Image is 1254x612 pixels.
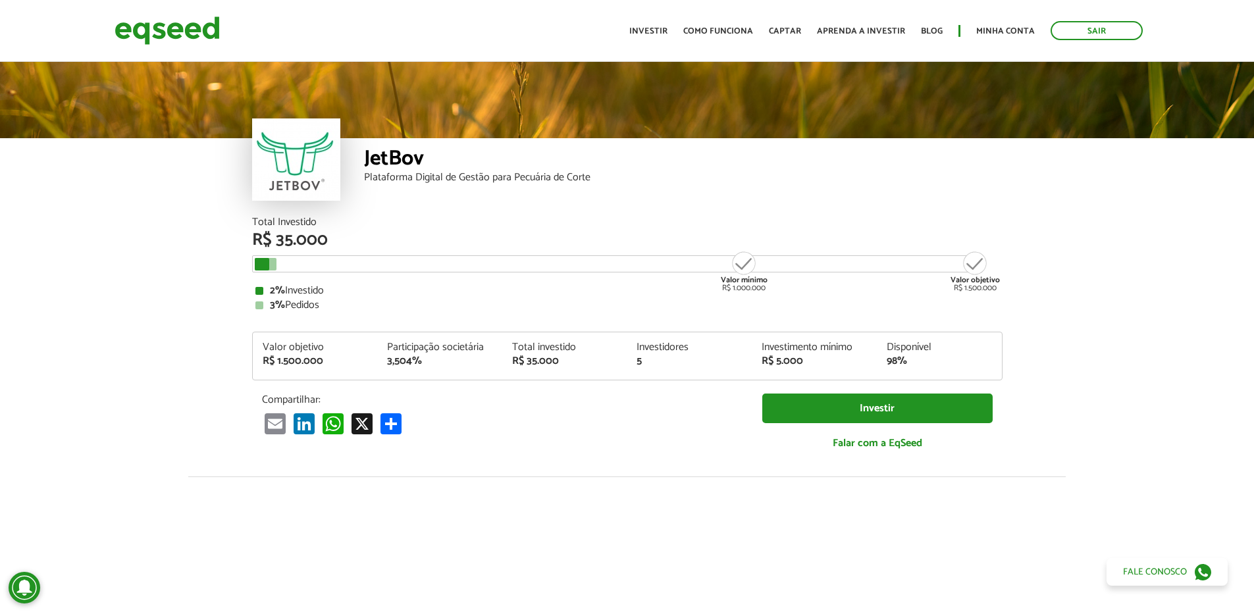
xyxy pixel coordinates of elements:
a: Captar [769,27,801,36]
div: Total investido [512,342,617,353]
div: Plataforma Digital de Gestão para Pecuária de Corte [364,172,1003,183]
a: Sair [1051,21,1143,40]
div: JetBov [364,148,1003,172]
div: R$ 1.500.000 [951,250,1000,292]
div: R$ 35.000 [512,356,617,367]
div: R$ 5.000 [762,356,867,367]
a: Minha conta [976,27,1035,36]
div: Disponível [887,342,992,353]
strong: 3% [270,296,285,314]
a: Investir [762,394,993,423]
div: Participação societária [387,342,492,353]
div: Valor objetivo [263,342,368,353]
a: Investir [629,27,667,36]
img: EqSeed [115,13,220,48]
div: Investimento mínimo [762,342,867,353]
div: Pedidos [255,300,999,311]
strong: 2% [270,282,285,299]
strong: Valor mínimo [721,274,768,286]
div: 5 [637,356,742,367]
a: Fale conosco [1107,558,1228,586]
div: Investido [255,286,999,296]
a: Email [262,413,288,434]
p: Compartilhar: [262,394,743,406]
strong: Valor objetivo [951,274,1000,286]
a: Compartilhar [378,413,404,434]
a: Aprenda a investir [817,27,905,36]
div: 98% [887,356,992,367]
div: R$ 1.500.000 [263,356,368,367]
a: Falar com a EqSeed [762,430,993,457]
div: R$ 35.000 [252,232,1003,249]
a: WhatsApp [320,413,346,434]
a: X [349,413,375,434]
a: Como funciona [683,27,753,36]
div: R$ 1.000.000 [719,250,769,292]
a: LinkedIn [291,413,317,434]
div: Total Investido [252,217,1003,228]
div: Investidores [637,342,742,353]
div: 3,504% [387,356,492,367]
a: Blog [921,27,943,36]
